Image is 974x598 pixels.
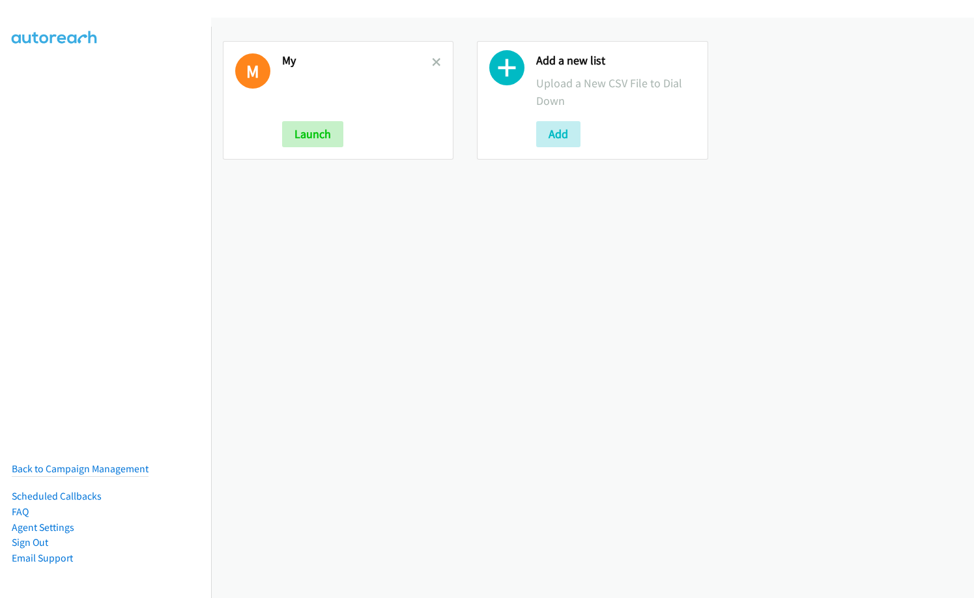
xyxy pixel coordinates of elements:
[282,53,432,68] h2: My
[235,53,270,89] h1: M
[536,53,695,68] h2: Add a new list
[12,490,102,502] a: Scheduled Callbacks
[12,505,29,518] a: FAQ
[536,74,695,109] p: Upload a New CSV File to Dial Down
[12,521,74,534] a: Agent Settings
[536,121,580,147] button: Add
[12,463,149,475] a: Back to Campaign Management
[282,121,343,147] button: Launch
[12,552,73,564] a: Email Support
[12,536,48,548] a: Sign Out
